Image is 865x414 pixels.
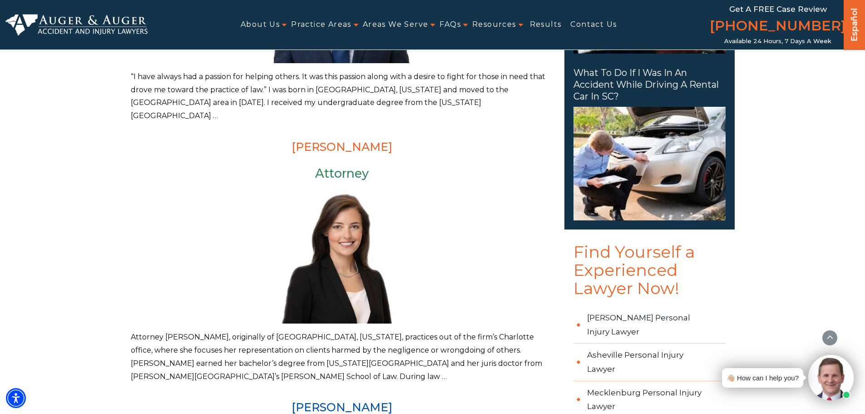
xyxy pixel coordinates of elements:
[573,67,726,102] span: What to Do if I Was in an Accident While Driving a Rental Car in SC?
[363,15,429,35] a: Areas We Serve
[573,344,726,381] a: Asheville Personal Injury Lawyer
[808,355,854,400] img: Intaker widget Avatar
[822,330,838,346] button: scroll to up
[530,15,562,35] a: Results
[564,243,735,306] span: Find Yourself a Experienced Lawyer Now!
[440,15,461,35] a: FAQs
[6,388,26,408] div: Accessibility Menu
[274,187,410,324] img: Madison McLawhorn
[724,38,831,45] span: Available 24 Hours, 7 Days a Week
[131,331,554,383] p: Attorney [PERSON_NAME], originally of [GEOGRAPHIC_DATA], [US_STATE], practices out of the firm’s ...
[292,140,392,154] a: [PERSON_NAME]
[5,14,148,36] img: Auger & Auger Accident and Injury Lawyers Logo
[729,5,827,14] span: Get a FREE Case Review
[573,107,726,220] img: What to Do if I Was in an Accident While Driving a Rental Car in SC?
[131,70,554,123] p: “I have always had a passion for helping others. It was this passion along with a desire to fight...
[727,372,799,384] div: 👋🏼 How can I help you?
[710,16,846,38] a: [PHONE_NUMBER]
[573,67,726,220] a: What to Do if I Was in an Accident While Driving a Rental Car in SC? What to Do if I Was in an Ac...
[570,15,617,35] a: Contact Us
[291,15,351,35] a: Practice Areas
[241,15,280,35] a: About Us
[131,167,554,180] h3: Attorney
[472,15,516,35] a: Resources
[573,306,726,344] a: [PERSON_NAME] Personal Injury Lawyer
[292,400,392,414] a: [PERSON_NAME]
